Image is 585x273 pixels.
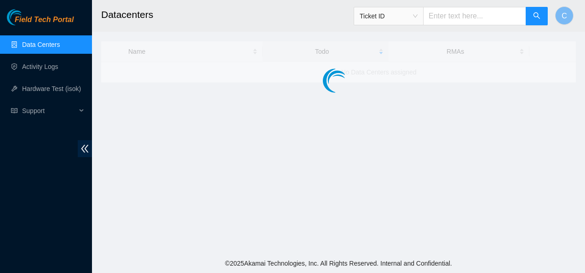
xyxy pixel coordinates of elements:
a: Data Centers [22,41,60,48]
img: Akamai Technologies [7,9,46,25]
span: search [533,12,540,21]
button: search [526,7,548,25]
a: Hardware Test (isok) [22,85,81,92]
span: double-left [78,140,92,157]
a: Akamai TechnologiesField Tech Portal [7,17,74,28]
button: C [555,6,574,25]
footer: © 2025 Akamai Technologies, Inc. All Rights Reserved. Internal and Confidential. [92,254,585,273]
span: Support [22,102,76,120]
input: Enter text here... [423,7,526,25]
span: C [562,10,567,22]
span: Field Tech Portal [15,16,74,24]
span: read [11,108,17,114]
a: Activity Logs [22,63,58,70]
span: Ticket ID [360,9,418,23]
